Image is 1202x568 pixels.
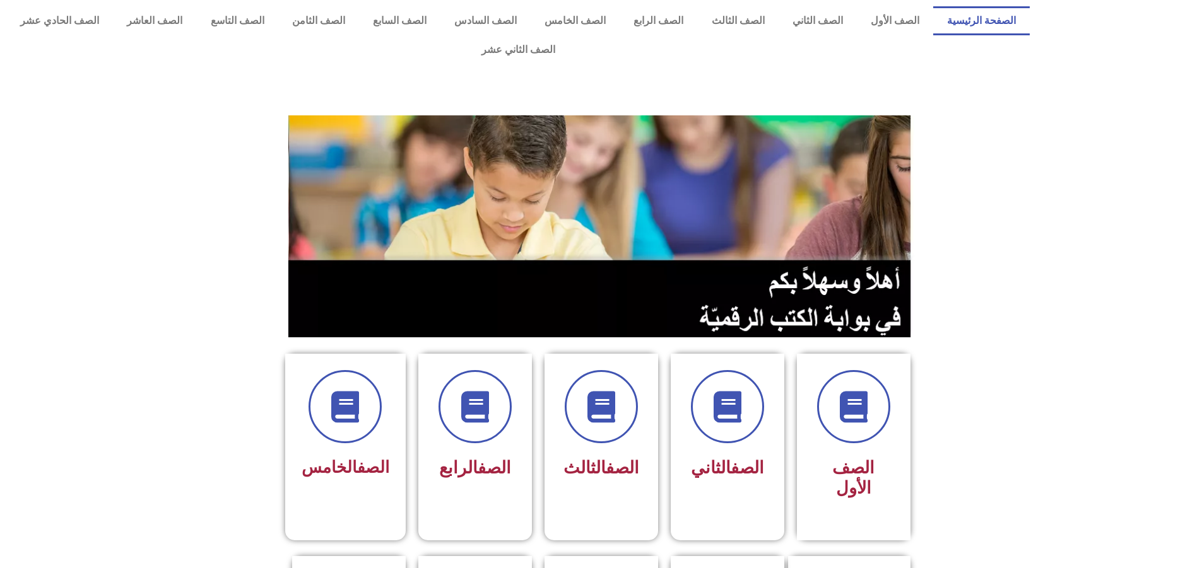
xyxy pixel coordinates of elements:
[478,458,511,478] a: الصف
[697,6,778,35] a: الصف الثالث
[691,458,764,478] span: الثاني
[857,6,933,35] a: الصف الأول
[832,458,875,498] span: الصف الأول
[531,6,620,35] a: الصف الخامس
[6,35,1030,64] a: الصف الثاني عشر
[278,6,359,35] a: الصف الثامن
[731,458,764,478] a: الصف
[113,6,196,35] a: الصف العاشر
[439,458,511,478] span: الرابع
[196,6,278,35] a: الصف التاسع
[933,6,1030,35] a: الصفحة الرئيسية
[357,458,389,477] a: الصف
[440,6,531,35] a: الصف السادس
[6,6,113,35] a: الصف الحادي عشر
[620,6,697,35] a: الصف الرابع
[359,6,440,35] a: الصف السابع
[779,6,857,35] a: الصف الثاني
[606,458,639,478] a: الصف
[302,458,389,477] span: الخامس
[563,458,639,478] span: الثالث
